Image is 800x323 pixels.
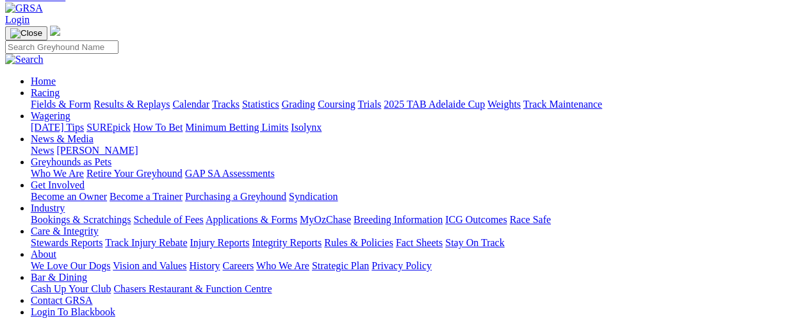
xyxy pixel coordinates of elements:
a: Schedule of Fees [133,214,203,225]
div: About [31,260,795,272]
a: Vision and Values [113,260,186,271]
div: Greyhounds as Pets [31,168,795,179]
a: [PERSON_NAME] [56,145,138,156]
a: Applications & Forms [206,214,297,225]
a: Purchasing a Greyhound [185,191,286,202]
a: SUREpick [86,122,130,133]
a: Become a Trainer [110,191,183,202]
a: ICG Outcomes [445,214,507,225]
a: Syndication [289,191,338,202]
img: Close [10,28,42,38]
a: Retire Your Greyhound [86,168,183,179]
img: logo-grsa-white.png [50,26,60,36]
a: Industry [31,203,65,213]
a: Fact Sheets [396,237,443,248]
a: Chasers Restaurant & Function Centre [113,283,272,294]
a: Login To Blackbook [31,306,115,317]
a: [DATE] Tips [31,122,84,133]
img: GRSA [5,3,43,14]
a: Results & Replays [94,99,170,110]
a: Integrity Reports [252,237,322,248]
a: Stay On Track [445,237,504,248]
a: Careers [222,260,254,271]
a: Cash Up Your Club [31,283,111,294]
a: News & Media [31,133,94,144]
input: Search [5,40,118,54]
a: Injury Reports [190,237,249,248]
a: Rules & Policies [324,237,393,248]
a: Grading [282,99,315,110]
a: Login [5,14,29,25]
a: About [31,249,56,260]
a: Bar & Dining [31,272,87,283]
a: Contact GRSA [31,295,92,306]
a: News [31,145,54,156]
a: Breeding Information [354,214,443,225]
a: Minimum Betting Limits [185,122,288,133]
div: Care & Integrity [31,237,795,249]
a: Wagering [31,110,70,121]
a: Care & Integrity [31,226,99,236]
a: 2025 TAB Adelaide Cup [384,99,485,110]
a: Statistics [242,99,279,110]
a: We Love Our Dogs [31,260,110,271]
a: Trials [357,99,381,110]
div: Racing [31,99,795,110]
a: Calendar [172,99,209,110]
button: Toggle navigation [5,26,47,40]
a: Home [31,76,56,87]
a: Coursing [318,99,355,110]
a: Weights [487,99,521,110]
a: Who We Are [256,260,309,271]
a: Racing [31,87,60,98]
a: Bookings & Scratchings [31,214,131,225]
a: Track Injury Rebate [105,237,187,248]
a: GAP SA Assessments [185,168,275,179]
a: Become an Owner [31,191,107,202]
a: How To Bet [133,122,183,133]
a: Tracks [212,99,240,110]
a: Get Involved [31,179,85,190]
div: Industry [31,214,795,226]
a: Privacy Policy [371,260,432,271]
a: MyOzChase [300,214,351,225]
a: Stewards Reports [31,237,102,248]
div: Get Involved [31,191,795,203]
img: Search [5,54,44,65]
div: News & Media [31,145,795,156]
a: Track Maintenance [523,99,602,110]
div: Wagering [31,122,795,133]
div: Bar & Dining [31,283,795,295]
a: Fields & Form [31,99,91,110]
a: Isolynx [291,122,322,133]
a: Strategic Plan [312,260,369,271]
a: Who We Are [31,168,84,179]
a: Race Safe [509,214,550,225]
a: Greyhounds as Pets [31,156,111,167]
a: History [189,260,220,271]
